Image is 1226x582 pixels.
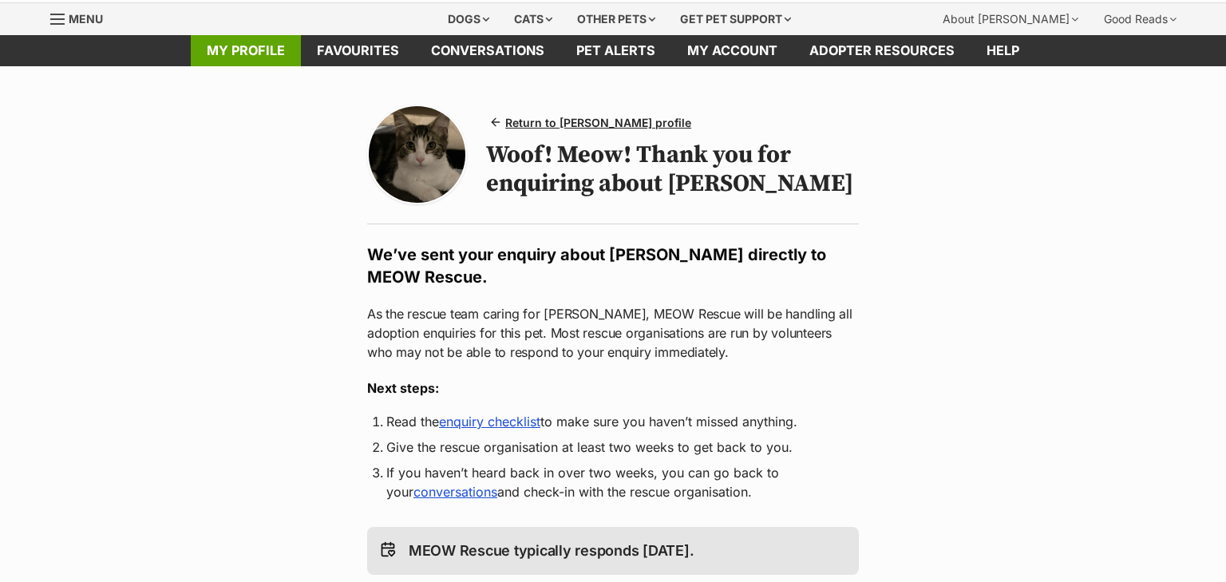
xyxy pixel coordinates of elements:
h3: Next steps: [367,378,859,398]
p: As the rescue team caring for [PERSON_NAME], MEOW Rescue will be handling all adoption enquiries ... [367,304,859,362]
a: conversations [415,35,560,66]
li: Give the rescue organisation at least two weeks to get back to you. [386,437,840,457]
div: Dogs [437,3,500,35]
span: Return to [PERSON_NAME] profile [505,114,691,131]
a: Help [971,35,1035,66]
img: Photo of Blair [369,106,465,203]
a: enquiry checklist [439,414,540,430]
div: Cats [503,3,564,35]
a: My profile [191,35,301,66]
a: Menu [50,3,114,32]
h2: We’ve sent your enquiry about [PERSON_NAME] directly to MEOW Rescue. [367,243,859,288]
div: Good Reads [1093,3,1188,35]
a: Adopter resources [793,35,971,66]
p: MEOW Rescue typically responds [DATE]. [409,540,694,562]
a: Return to [PERSON_NAME] profile [486,111,698,134]
a: conversations [413,484,497,500]
span: Menu [69,12,103,26]
li: If you haven’t heard back in over two weeks, you can go back to your and check-in with the rescue... [386,463,840,501]
a: My account [671,35,793,66]
div: Other pets [566,3,666,35]
a: Favourites [301,35,415,66]
div: About [PERSON_NAME] [931,3,1090,35]
li: Read the to make sure you haven’t missed anything. [386,412,840,431]
div: Get pet support [669,3,802,35]
a: Pet alerts [560,35,671,66]
h1: Woof! Meow! Thank you for enquiring about [PERSON_NAME] [486,141,859,198]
